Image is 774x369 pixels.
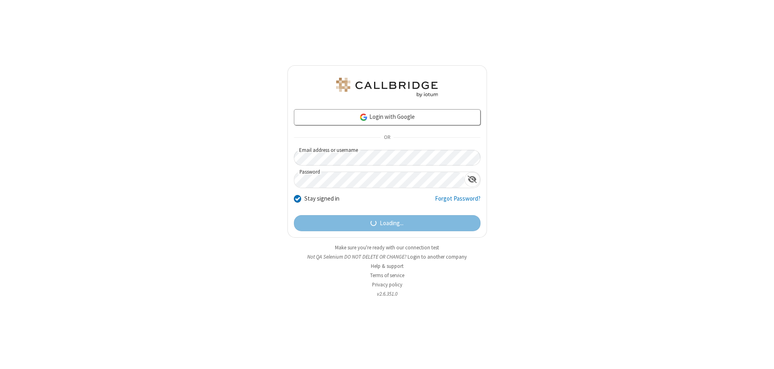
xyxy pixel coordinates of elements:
a: Terms of service [370,272,404,279]
a: Forgot Password? [435,194,481,209]
img: QA Selenium DO NOT DELETE OR CHANGE [335,78,439,97]
div: Show password [464,172,480,187]
input: Email address or username [294,150,481,166]
label: Stay signed in [304,194,339,203]
a: Login with Google [294,109,481,125]
span: OR [381,132,393,143]
li: Not QA Selenium DO NOT DELETE OR CHANGE? [287,253,487,261]
button: Loading... [294,215,481,231]
span: Loading... [380,219,404,228]
input: Password [294,172,464,188]
li: v2.6.351.0 [287,290,487,298]
img: google-icon.png [359,113,368,122]
a: Help & support [371,263,404,269]
a: Make sure you're ready with our connection test [335,244,439,251]
button: Login to another company [408,253,467,261]
a: Privacy policy [372,281,402,288]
